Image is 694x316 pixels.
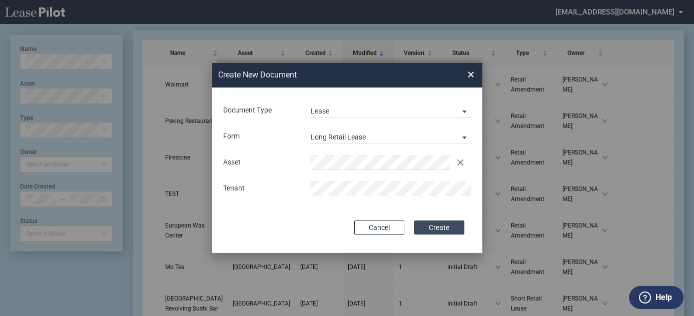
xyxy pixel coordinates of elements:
div: Form [217,131,304,141]
span: × [467,67,474,83]
button: Create [414,220,464,234]
div: Asset [217,157,304,167]
h2: Create New Document [218,69,431,80]
md-select: Lease Form: Long Retail Lease [310,129,471,144]
div: Tenant [217,183,304,193]
div: Document Type [217,105,304,115]
label: Help [655,291,672,304]
div: Lease [311,107,329,115]
div: Long Retail Lease [311,133,366,141]
button: Cancel [354,220,404,234]
md-dialog: Create New ... [212,63,482,253]
md-select: Document Type: Lease [310,103,471,118]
